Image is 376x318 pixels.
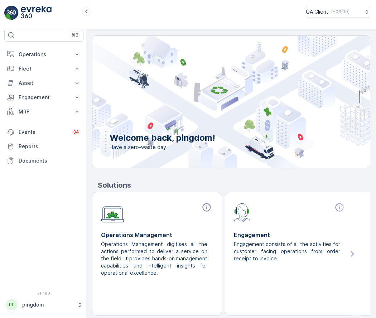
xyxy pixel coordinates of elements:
[234,231,346,239] p: Engagement
[4,90,83,105] button: Engagement
[110,132,215,144] p: Welcome back, pingdom!
[4,154,83,168] a: Documents
[19,157,81,164] p: Documents
[4,47,83,62] button: Operations
[101,231,213,239] p: Operations Management
[306,8,328,15] p: QA Client
[4,105,83,119] button: MRF
[98,180,370,191] p: Solutions
[4,291,83,296] span: v 1.49.3
[234,202,251,222] img: module-icon
[4,297,83,312] button: PPpingdom
[60,36,370,168] img: city illustration
[4,139,83,154] a: Reports
[110,144,215,151] span: Have a zero-waste day
[4,76,83,90] button: Asset
[4,6,19,20] img: logo
[22,301,73,308] p: pingdom
[331,9,350,15] p: ( +03:00 )
[4,125,83,139] a: Events34
[19,129,67,136] p: Events
[101,202,124,223] img: module-icon
[101,241,207,276] p: Operations Management digitises all the actions performed to deliver a service on the field. It p...
[19,51,69,58] p: Operations
[306,6,370,18] button: QA Client(+03:00)
[6,299,18,310] div: PP
[71,32,78,38] p: ⌘B
[4,62,83,76] button: Fleet
[19,108,69,115] p: MRF
[234,241,340,262] p: Engagement consists of all the activities for customer facing operations from order receipt to in...
[19,65,69,72] p: Fleet
[19,79,69,87] p: Asset
[21,6,52,20] img: logo_light-DOdMpM7g.png
[19,94,69,101] p: Engagement
[19,143,81,150] p: Reports
[73,129,79,135] p: 34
